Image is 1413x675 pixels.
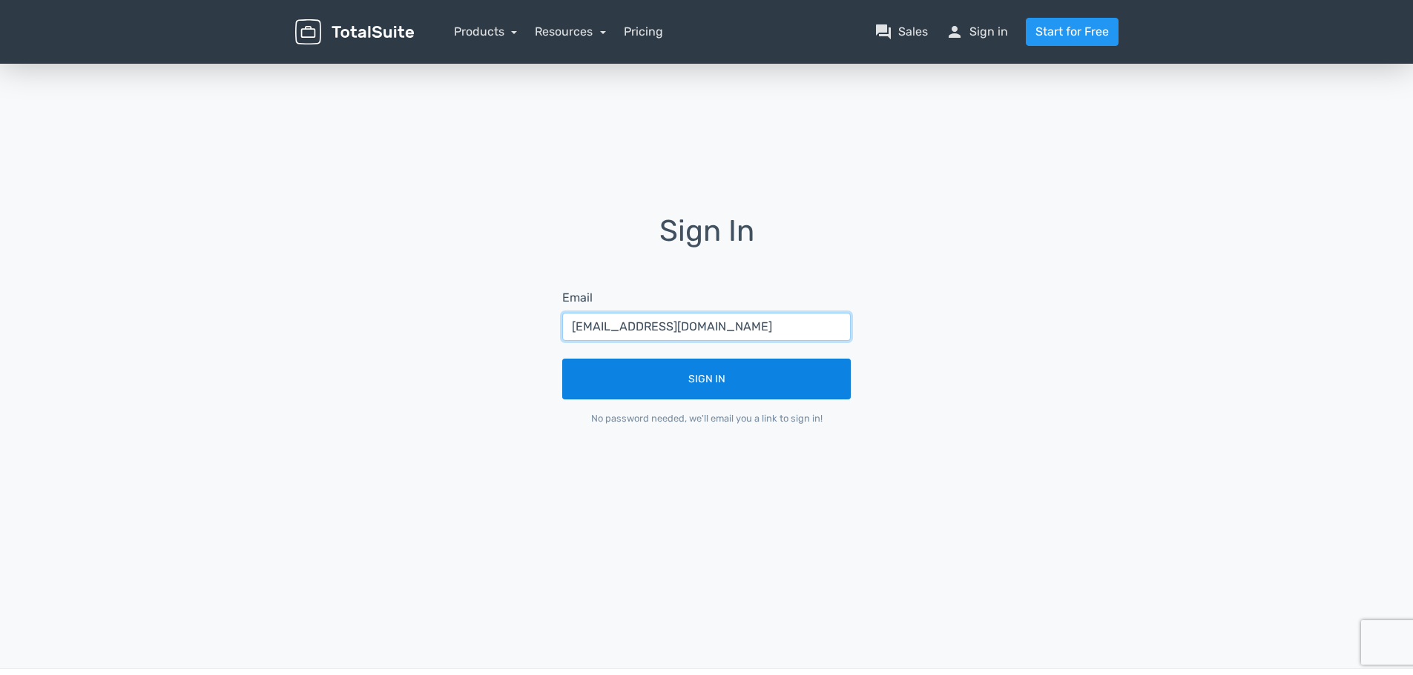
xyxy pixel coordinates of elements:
span: question_answer [875,23,892,41]
a: question_answerSales [875,23,928,41]
div: No password needed, we'll email you a link to sign in! [562,411,851,425]
button: Sign In [562,359,851,399]
a: Products [454,24,518,39]
a: personSign in [946,23,1008,41]
a: Start for Free [1026,18,1119,46]
label: Email [562,289,593,307]
a: Resources [535,24,606,39]
h1: Sign In [541,215,872,268]
span: person [946,23,964,41]
img: TotalSuite for WordPress [295,19,414,45]
a: Pricing [624,23,663,41]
